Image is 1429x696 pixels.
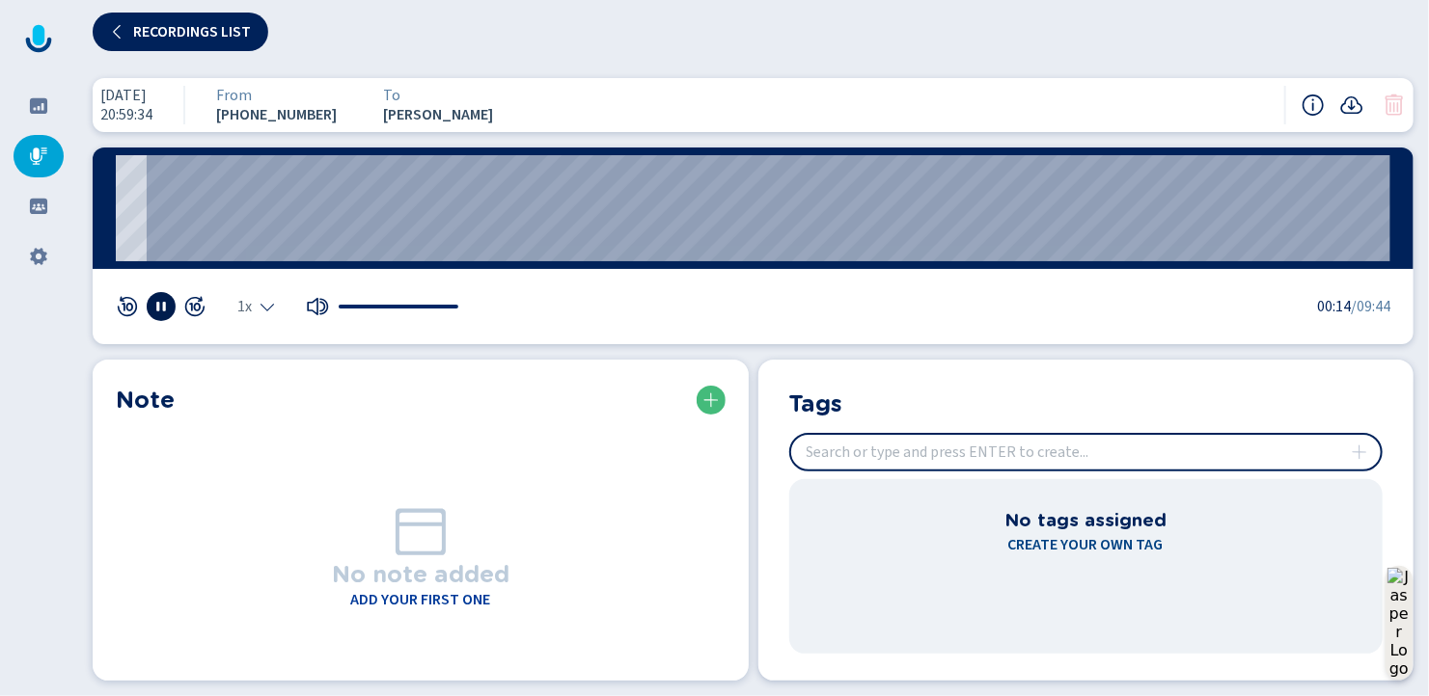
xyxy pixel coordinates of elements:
[1302,94,1325,117] button: Recording information
[1302,94,1325,117] svg: info-circle
[183,295,206,318] svg: jump-forward
[1004,506,1167,533] h3: No tags assigned
[29,96,48,116] svg: dashboard-filled
[1352,444,1367,460] svg: plus
[350,589,490,611] h4: Add your first one
[100,87,152,104] span: [DATE]
[116,383,175,417] h2: Note
[29,197,48,216] svg: groups-filled
[1008,533,1164,556] span: Create your own tag
[1383,94,1406,117] button: Your role doesn't allow you to delete this conversation
[14,85,64,127] div: Dashboard
[216,106,337,123] span: [PHONE_NUMBER]
[306,295,329,318] button: Mute
[133,24,251,40] span: Recordings list
[216,87,252,104] span: From
[1351,295,1390,318] span: /09:44
[153,299,169,314] svg: pause
[332,561,509,589] h3: No note added
[110,24,125,40] svg: chevron-left
[789,387,843,417] h2: Tags
[237,299,275,314] div: Select the playback speed
[116,295,139,318] button: skip 10 sec rev [Hotkey: arrow-left]
[29,147,48,166] svg: mic-fill
[306,295,329,318] svg: volume-up-fill
[383,87,400,104] span: To
[100,106,152,123] span: 20:59:34
[1317,295,1351,318] span: 00:14
[183,295,206,318] button: skip 10 sec fwd [Hotkey: arrow-right]
[1340,94,1363,117] button: Recording download
[14,185,64,228] div: Groups
[383,106,499,123] span: [PERSON_NAME]
[1383,94,1406,117] svg: trash-fill
[14,135,64,177] div: Recordings
[14,235,64,278] div: Settings
[237,299,252,314] span: 1x
[116,295,139,318] svg: jump-back
[703,392,719,408] svg: plus
[791,435,1382,469] input: Search or type and press ENTER to create...
[1340,94,1363,117] svg: cloud-arrow-down-fill
[93,13,268,51] button: Recordings list
[147,292,176,321] button: Play [Hotkey: spacebar]
[260,299,275,314] svg: chevron-down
